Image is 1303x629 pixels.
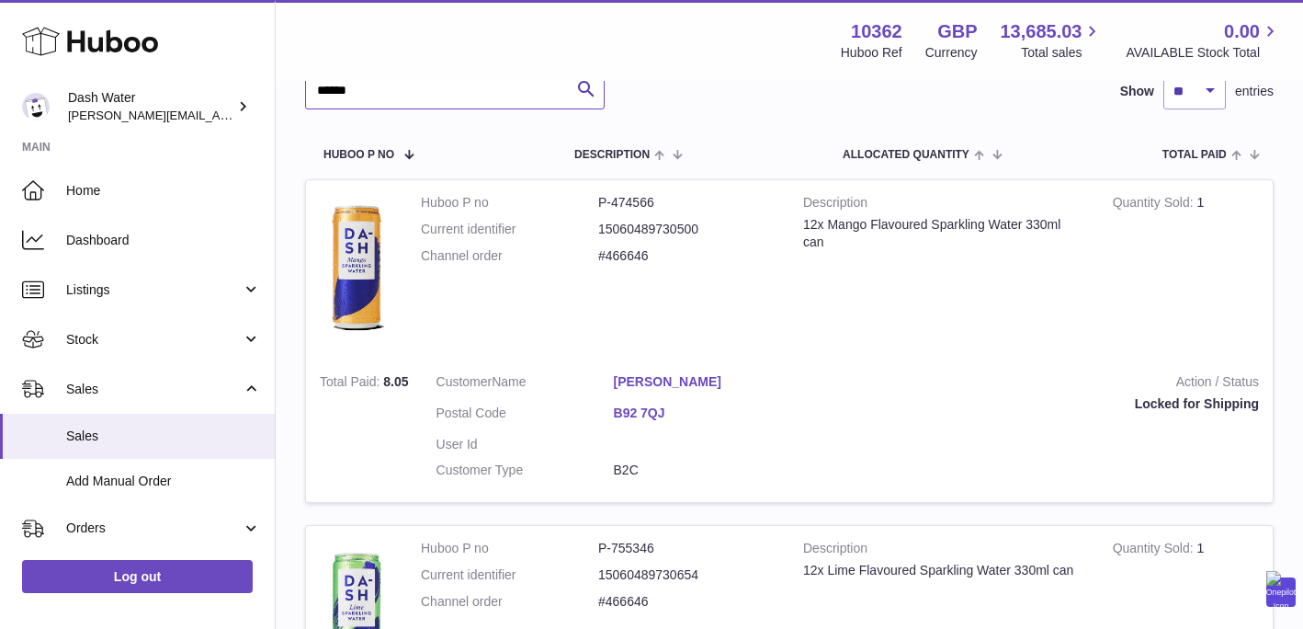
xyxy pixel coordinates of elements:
div: Huboo Ref [841,44,902,62]
span: entries [1235,83,1274,100]
span: AVAILABLE Stock Total [1126,44,1281,62]
a: 13,685.03 Total sales [1000,19,1103,62]
span: Sales [66,428,261,445]
a: B92 7QJ [614,405,791,422]
strong: Description [803,194,1085,216]
span: 8.05 [383,374,408,389]
strong: GBP [937,19,977,44]
strong: Quantity Sold [1113,195,1197,214]
div: 12x Lime Flavoured Sparkling Water 330ml can [803,562,1085,579]
span: [PERSON_NAME][EMAIL_ADDRESS][DOMAIN_NAME] [68,108,368,122]
strong: Total Paid [320,374,383,394]
img: 103621706197908.png [320,194,393,341]
dd: 15060489730654 [598,566,776,584]
span: 0.00 [1224,19,1260,44]
dt: Postal Code [436,405,614,427]
label: Show [1120,83,1154,100]
a: Log out [22,560,253,593]
div: Locked for Shipping [819,395,1259,413]
td: 1 [1099,180,1273,360]
strong: 10362 [851,19,902,44]
a: 0.00 AVAILABLE Stock Total [1126,19,1281,62]
dt: Huboo P no [421,194,598,212]
dt: Huboo P no [421,540,598,557]
div: Dash Water [68,89,233,124]
dd: #466646 [598,247,776,265]
dt: Name [436,373,614,395]
span: Stock [66,331,242,349]
span: Sales [66,381,242,398]
div: 12x Mango Flavoured Sparkling Water 330ml can [803,216,1085,251]
img: james@dash-water.com [22,93,50,120]
span: Add Manual Order [66,473,261,490]
dt: Current identifier [421,221,598,238]
span: Dashboard [66,232,261,249]
dt: Channel order [421,593,598,611]
dd: P-755346 [598,540,776,557]
span: Orders [66,520,242,537]
dt: Customer Type [436,462,614,479]
span: Total paid [1162,149,1227,161]
dd: #466646 [598,593,776,611]
dt: Current identifier [421,566,598,584]
dt: Channel order [421,247,598,265]
span: 13,685.03 [1000,19,1082,44]
span: Home [66,182,261,200]
dd: B2C [614,462,791,479]
span: Customer [436,374,493,389]
span: Total sales [1021,44,1103,62]
dd: 15060489730500 [598,221,776,238]
span: Huboo P no [323,149,394,161]
strong: Action / Status [819,373,1259,395]
span: ALLOCATED Quantity [843,149,969,161]
strong: Description [803,540,1085,562]
span: Description [574,149,650,161]
a: [PERSON_NAME] [614,373,791,391]
dt: User Id [436,436,614,453]
strong: Quantity Sold [1113,541,1197,560]
dd: P-474566 [598,194,776,212]
span: Listings [66,281,242,299]
div: Currency [925,44,978,62]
